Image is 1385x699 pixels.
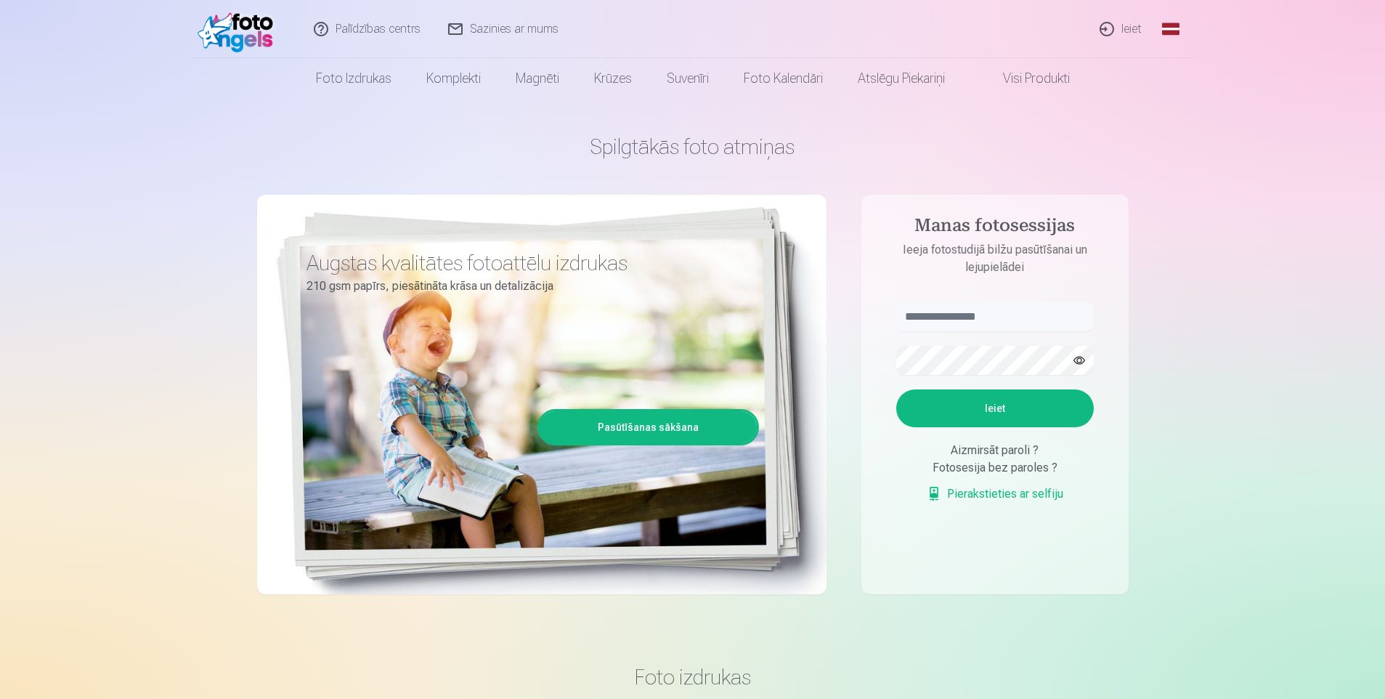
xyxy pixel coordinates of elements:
[896,442,1094,459] div: Aizmirsāt paroli ?
[882,215,1108,241] h4: Manas fotosessijas
[269,664,1117,690] h3: Foto izdrukas
[257,134,1129,160] h1: Spilgtākās foto atmiņas
[962,58,1087,99] a: Visi produkti
[540,411,757,443] a: Pasūtīšanas sākšana
[306,276,748,296] p: 210 gsm papīrs, piesātināta krāsa un detalizācija
[726,58,840,99] a: Foto kalendāri
[882,241,1108,276] p: Ieeja fotostudijā bilžu pasūtīšanai un lejupielādei
[409,58,498,99] a: Komplekti
[896,389,1094,427] button: Ieiet
[927,485,1063,503] a: Pierakstieties ar selfiju
[298,58,409,99] a: Foto izdrukas
[896,459,1094,477] div: Fotosesija bez paroles ?
[840,58,962,99] a: Atslēgu piekariņi
[649,58,726,99] a: Suvenīri
[498,58,577,99] a: Magnēti
[577,58,649,99] a: Krūzes
[198,6,281,52] img: /fa1
[306,250,748,276] h3: Augstas kvalitātes fotoattēlu izdrukas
